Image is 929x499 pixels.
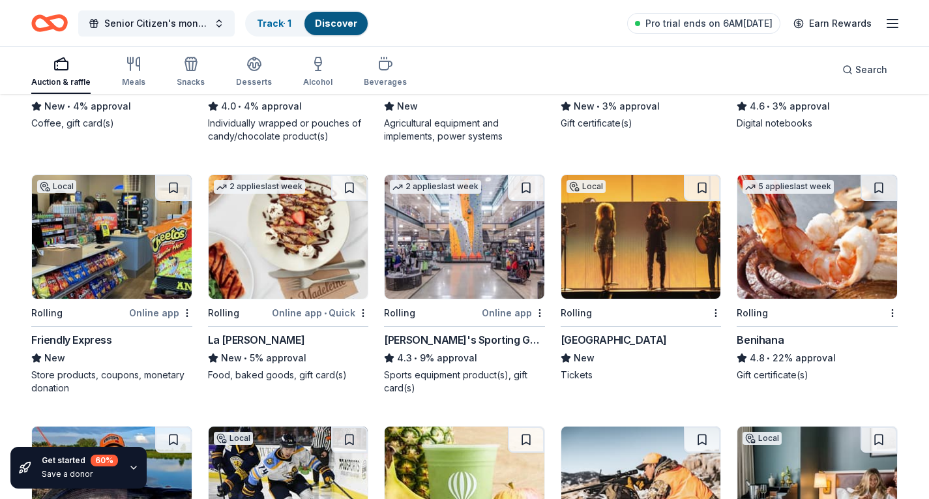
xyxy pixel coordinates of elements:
[31,117,192,130] div: Coffee, gift card(s)
[384,174,545,395] a: Image for Dick's Sporting Goods2 applieslast weekRollingOnline app[PERSON_NAME]'s Sporting Goods4...
[737,98,898,114] div: 3% approval
[209,175,368,299] img: Image for La Madeleine
[208,369,369,382] div: Food, baked goods, gift card(s)
[67,101,70,112] span: •
[364,77,407,87] div: Beverages
[122,51,145,94] button: Meals
[767,101,771,112] span: •
[561,369,722,382] div: Tickets
[385,175,544,299] img: Image for Dick's Sporting Goods
[303,77,332,87] div: Alcohol
[31,332,112,348] div: Friendly Express
[78,10,235,37] button: Senior Citizen's monthly birthday bash
[208,98,369,114] div: 4% approval
[397,98,418,114] span: New
[245,10,369,37] button: Track· 1Discover
[257,18,291,29] a: Track· 1
[645,16,773,31] span: Pro trial ends on 6AM[DATE]
[44,98,65,114] span: New
[743,180,834,194] div: 5 applies last week
[482,305,545,321] div: Online app
[384,117,545,143] div: Agricultural equipment and implements, power systems
[384,350,545,366] div: 9% approval
[737,174,898,382] a: Image for Benihana5 applieslast weekRollingBenihana4.8•22% approvalGift certificate(s)
[561,117,722,130] div: Gift certificate(s)
[743,432,782,445] div: Local
[561,332,667,348] div: [GEOGRAPHIC_DATA]
[31,369,192,395] div: Store products, coupons, monetary donation
[561,305,592,321] div: Rolling
[390,180,481,194] div: 2 applies last week
[315,18,357,29] a: Discover
[597,101,600,112] span: •
[44,350,65,366] span: New
[214,432,253,445] div: Local
[31,305,63,321] div: Rolling
[244,353,247,363] span: •
[397,350,412,366] span: 4.3
[236,51,272,94] button: Desserts
[561,174,722,382] a: Image for Gwinnett CenterLocalRolling[GEOGRAPHIC_DATA]NewTickets
[561,98,722,114] div: 3% approval
[786,12,879,35] a: Earn Rewards
[177,51,205,94] button: Snacks
[122,77,145,87] div: Meals
[737,332,784,348] div: Benihana
[208,117,369,143] div: Individually wrapped or pouches of candy/chocolate product(s)
[208,305,239,321] div: Rolling
[324,308,327,318] span: •
[574,98,595,114] span: New
[737,117,898,130] div: Digital notebooks
[737,305,768,321] div: Rolling
[272,305,368,321] div: Online app Quick
[561,175,721,299] img: Image for Gwinnett Center
[208,174,369,382] a: Image for La Madeleine2 applieslast weekRollingOnline app•QuickLa [PERSON_NAME]New•5% approvalFoo...
[627,13,780,34] a: Pro trial ends on 6AM[DATE]
[384,305,415,321] div: Rolling
[32,175,192,299] img: Image for Friendly Express
[415,353,418,363] span: •
[221,98,236,114] span: 4.0
[208,350,369,366] div: 5% approval
[384,332,545,348] div: [PERSON_NAME]'s Sporting Goods
[31,51,91,94] button: Auction & raffle
[208,332,305,348] div: La [PERSON_NAME]
[104,16,209,31] span: Senior Citizen's monthly birthday bash
[31,8,68,38] a: Home
[31,174,192,395] a: Image for Friendly ExpressLocalRollingOnline appFriendly ExpressNewStore products, coupons, monet...
[31,77,91,87] div: Auction & raffle
[750,98,765,114] span: 4.6
[129,305,192,321] div: Online app
[832,57,898,83] button: Search
[737,350,898,366] div: 22% approval
[303,51,332,94] button: Alcohol
[236,77,272,87] div: Desserts
[855,62,887,78] span: Search
[42,455,118,466] div: Get started
[737,175,897,299] img: Image for Benihana
[767,353,771,363] span: •
[574,350,595,366] span: New
[214,180,305,194] div: 2 applies last week
[91,455,118,466] div: 60 %
[37,180,76,193] div: Local
[221,350,242,366] span: New
[384,369,545,395] div: Sports equipment product(s), gift card(s)
[364,51,407,94] button: Beverages
[31,98,192,114] div: 4% approval
[737,369,898,382] div: Gift certificate(s)
[238,101,241,112] span: •
[177,77,205,87] div: Snacks
[42,469,118,479] div: Save a donor
[750,350,765,366] span: 4.8
[567,180,606,193] div: Local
